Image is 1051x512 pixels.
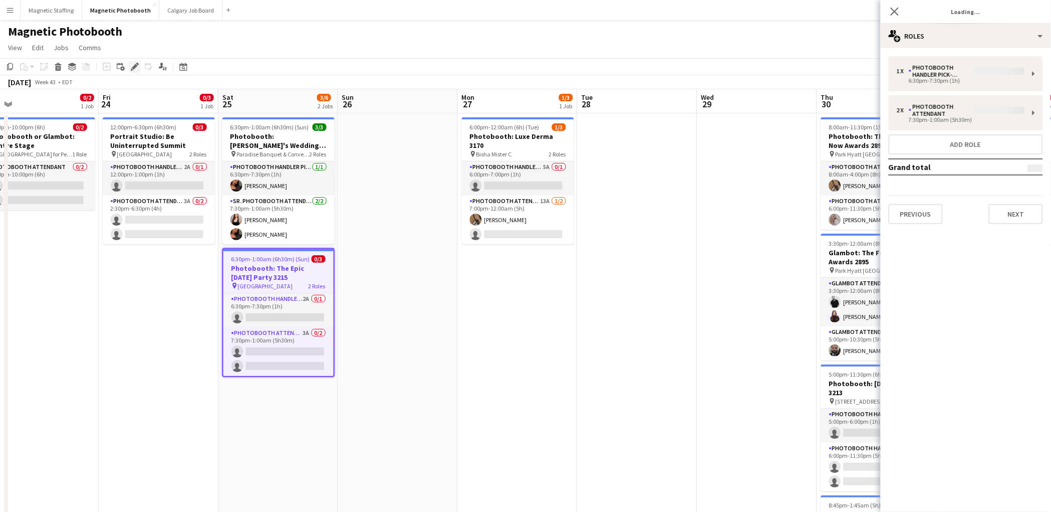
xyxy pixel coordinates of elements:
[103,132,215,150] h3: Portrait Studio: Be Uninterrupted Summit
[82,1,159,20] button: Magnetic Photobooth
[462,93,475,102] span: Mon
[821,326,933,361] app-card-role: Glambot Attendant1/15:00pm-10:30pm (5h30m)[PERSON_NAME]
[223,264,334,282] h3: Photobooth: The Epic [DATE] Party 3215
[889,159,1001,175] td: Grand total
[103,161,215,196] app-card-role: Photobooth Handler Pick-Up/Drop-Off2A0/112:00pm-1:00pm (1h)
[836,150,908,158] span: Park Hyatt [GEOGRAPHIC_DATA]
[62,78,73,86] div: EDT
[318,102,333,110] div: 2 Jobs
[889,204,943,224] button: Previous
[222,161,335,196] app-card-role: Photobooth Handler Pick-Up/Drop-Off1/16:30pm-7:30pm (1h)[PERSON_NAME]
[313,123,327,131] span: 3/3
[582,93,593,102] span: Tue
[462,161,574,196] app-card-role: Photobooth Handler Pick-Up/Drop-Off5A0/16:00pm-7:00pm (1h)
[462,132,574,150] h3: Photobooth: Luxe Derma 3170
[231,255,310,263] span: 6:30pm-1:00am (6h30m) (Sun)
[312,255,326,263] span: 0/3
[193,123,207,131] span: 0/3
[462,196,574,244] app-card-role: Photobooth Attendant13A1/27:00pm-12:00am (5h)[PERSON_NAME]
[238,282,293,290] span: [GEOGRAPHIC_DATA]
[821,409,933,443] app-card-role: Photobooth Handler Pick-Up/Drop-Off4A0/15:00pm-6:00pm (1h)
[821,132,933,150] h3: Photobooth: The Future is Now Awards 2895
[836,398,885,405] span: [STREET_ADDRESS]
[821,161,933,196] app-card-role: Photobooth Attendant1/18:00am-4:00pm (8h)[PERSON_NAME]
[222,117,335,244] app-job-card: 6:30pm-1:00am (6h30m) (Sun)3/3Photobooth: [PERSON_NAME]'s Wedding 3022 Paradise Banquet & Convent...
[79,43,101,52] span: Comms
[829,240,907,247] span: 3:30pm-12:00am (8h30m) (Fri)
[28,41,48,54] a: Edit
[103,117,215,244] app-job-card: 12:00pm-6:30pm (6h30m)0/3Portrait Studio: Be Uninterrupted Summit [GEOGRAPHIC_DATA]2 RolesPhotobo...
[889,134,1043,154] button: Add role
[222,196,335,244] app-card-role: Sr. Photobooth Attendant2/27:30pm-1:00am (5h30m)[PERSON_NAME][PERSON_NAME]
[580,98,593,110] span: 28
[222,132,335,150] h3: Photobooth: [PERSON_NAME]'s Wedding 3022
[821,365,933,491] app-job-card: 5:00pm-11:30pm (6h30m)0/3Photobooth: [DATE] Event 3213 [STREET_ADDRESS]2 RolesPhotobooth Handler ...
[821,443,933,491] app-card-role: Photobooth Handler6A0/26:00pm-11:30pm (5h30m)
[8,24,122,39] h1: Magnetic Photobooth
[829,371,895,378] span: 5:00pm-11:30pm (6h30m)
[310,150,327,158] span: 2 Roles
[103,196,215,244] app-card-role: Photobooth Attendant3A0/22:30pm-6:30pm (4h)
[103,93,111,102] span: Fri
[223,293,334,327] app-card-role: Photobooth Handler Pick-Up/Drop-Off2A0/16:30pm-7:30pm (1h)
[460,98,475,110] span: 27
[54,43,69,52] span: Jobs
[8,77,31,87] div: [DATE]
[117,150,172,158] span: [GEOGRAPHIC_DATA]
[222,93,233,102] span: Sat
[342,93,354,102] span: Sun
[317,94,331,101] span: 3/6
[21,1,82,20] button: Magnetic Staffing
[73,150,87,158] span: 1 Role
[881,5,1051,18] h3: Loading...
[829,501,893,509] span: 8:45pm-1:45am (5h) (Fri)
[80,94,94,101] span: 0/2
[552,123,566,131] span: 1/3
[476,150,512,158] span: Bisha Mister C
[111,123,177,131] span: 12:00pm-6:30pm (6h30m)
[560,102,573,110] div: 1 Job
[700,98,714,110] span: 29
[821,234,933,361] app-job-card: 3:30pm-12:00am (8h30m) (Fri)3/3Glambot: The Future is Now Awards 2895 Park Hyatt [GEOGRAPHIC_DATA...
[829,123,899,131] span: 8:00am-11:30pm (15h30m)
[341,98,354,110] span: 26
[32,43,44,52] span: Edit
[881,24,1051,48] div: Roles
[73,123,87,131] span: 0/2
[989,204,1043,224] button: Next
[81,102,94,110] div: 1 Job
[190,150,207,158] span: 2 Roles
[230,123,309,131] span: 6:30pm-1:00am (6h30m) (Sun)
[159,1,222,20] button: Calgary Job Board
[33,78,58,86] span: Week 43
[470,123,540,131] span: 6:00pm-12:00am (6h) (Tue)
[8,43,22,52] span: View
[4,41,26,54] a: View
[462,117,574,244] app-job-card: 6:00pm-12:00am (6h) (Tue)1/3Photobooth: Luxe Derma 3170 Bisha Mister C2 RolesPhotobooth Handler P...
[836,267,908,274] span: Park Hyatt [GEOGRAPHIC_DATA]
[237,150,310,158] span: Paradise Banquet & Convention
[309,282,326,290] span: 2 Roles
[223,327,334,376] app-card-role: Photobooth Attendant3A0/27:30pm-1:00am (5h30m)
[821,196,933,230] app-card-role: Photobooth Attendant1/16:00pm-11:30pm (5h30m)[PERSON_NAME]
[222,248,335,377] app-job-card: 6:30pm-1:00am (6h30m) (Sun)0/3Photobooth: The Epic [DATE] Party 3215 [GEOGRAPHIC_DATA]2 RolesPhot...
[101,98,111,110] span: 24
[820,98,834,110] span: 30
[821,248,933,266] h3: Glambot: The Future is Now Awards 2895
[821,379,933,397] h3: Photobooth: [DATE] Event 3213
[221,98,233,110] span: 25
[821,117,933,230] app-job-card: 8:00am-11:30pm (15h30m)2/2Photobooth: The Future is Now Awards 2895 Park Hyatt [GEOGRAPHIC_DATA]2...
[75,41,105,54] a: Comms
[821,278,933,326] app-card-role: Glambot Attendant2/23:30pm-12:00am (8h30m)[PERSON_NAME][PERSON_NAME]
[50,41,73,54] a: Jobs
[821,93,834,102] span: Thu
[559,94,573,101] span: 1/3
[549,150,566,158] span: 2 Roles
